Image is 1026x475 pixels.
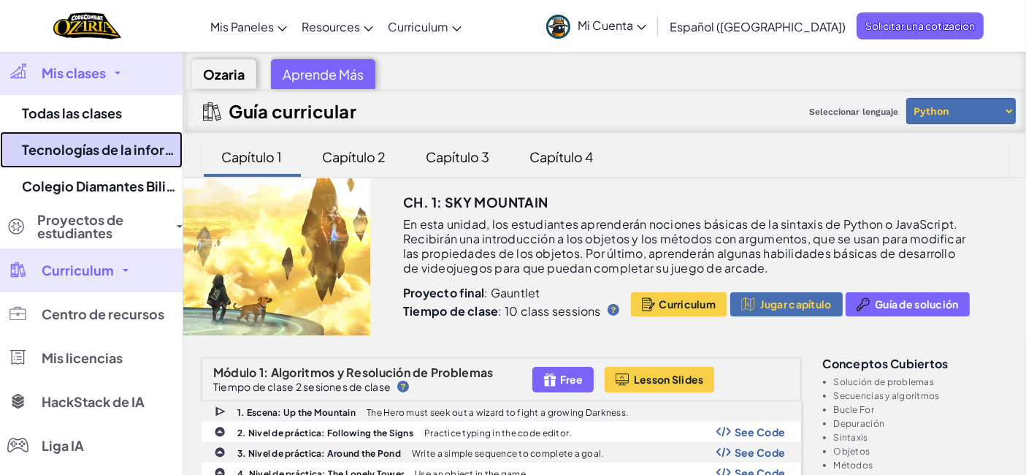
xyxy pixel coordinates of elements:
div: Ozaria [191,59,256,89]
p: Write a simple sequence to complete a goal. [412,449,604,458]
div: Capítulo 4 [516,140,608,174]
span: 1: [259,365,269,380]
p: : 10 class sessions [403,304,601,319]
div: Capítulo 1 [207,140,297,174]
span: Curriculum [659,298,716,310]
p: Tiempo de clase 2 sesiones de clase [213,381,391,392]
li: Métodos [834,460,1008,470]
span: HackStack de IA [42,395,145,408]
button: Lesson Slides [605,367,715,392]
button: Guía de solución [846,292,969,316]
span: Mis licencias [42,351,123,365]
img: IconCutscene.svg [215,405,228,419]
span: Algoritmos y Resolución de Problemas [271,365,494,380]
p: Practice typing in the code editor. [424,428,571,438]
span: Curriculum [388,19,448,34]
li: Objetos [834,446,1008,456]
p: : Gauntlet [403,286,629,300]
b: 2. Nivel de práctica: Following the Signs [237,427,413,438]
a: 2. Nivel de práctica: Following the Signs Practice typing in the code editor. Show Code Logo See ... [202,422,801,442]
span: Español ([GEOGRAPHIC_DATA]) [670,19,846,34]
img: avatar [546,15,570,39]
div: Capítulo 2 [308,140,401,174]
img: IconPracticeLevel.svg [214,426,226,438]
b: 1. Escena: Up the Mountain [237,407,356,418]
span: Free [560,373,583,385]
p: En esta unidad, los estudiantes aprenderán nociones básicas de la sintaxis de Python o JavaScript... [403,217,971,275]
span: Mis Paneles [210,19,274,34]
a: Mi Cuenta [539,3,654,49]
li: Depuración [834,419,1008,428]
a: 1. Escena: Up the Mountain The Hero must seek out a wizard to fight a growing Darkness. [202,401,801,422]
li: Sintaxis [834,433,1008,442]
li: Bucle For [834,405,1008,414]
a: 3. Nivel de práctica: Around the Pond Write a simple sequence to complete a goal. Show Code Logo ... [202,442,801,463]
span: Curriculum [42,264,114,277]
img: IconHint.svg [397,381,409,392]
img: IconFreeLevelv2.svg [543,371,556,388]
span: Módulo [213,365,257,380]
a: Ozaria by CodeCombat logo [53,11,121,41]
h3: Ch. 1: Sky Mountain [403,191,548,213]
span: Seleccionar lenguaje [803,101,904,123]
li: Secuencias y algoritmos [834,391,1008,400]
a: Resources [294,7,380,46]
img: Show Code Logo [716,447,731,457]
a: Curriculum [380,7,469,46]
img: IconHint.svg [608,304,619,316]
b: Tiempo de clase [403,303,498,319]
h2: Guía curricular [229,101,356,121]
img: IconPracticeLevel.svg [214,446,226,458]
span: Centro de recursos [42,308,164,321]
b: 3. Nivel de práctica: Around the Pond [237,448,401,459]
img: Show Code Logo [716,427,731,437]
span: Mi Cuenta [578,18,646,33]
span: Proyectos de estudiantes [37,213,168,240]
span: Liga IA [42,439,84,452]
div: Capítulo 3 [412,140,505,174]
span: Guía de solución [875,298,958,310]
b: Proyecto final [403,285,484,300]
img: IconCurriculumGuide.svg [203,102,221,121]
h3: Conceptos cubiertos [823,357,1008,370]
a: Mis Paneles [203,7,294,46]
a: Español ([GEOGRAPHIC_DATA]) [662,7,853,46]
button: Curriculum [631,292,727,316]
button: Jugar capítulo [730,292,843,316]
p: The Hero must seek out a wizard to fight a growing Darkness. [367,408,628,417]
img: Home [53,11,121,41]
span: Resources [302,19,360,34]
span: Lesson Slides [634,373,704,385]
span: See Code [735,426,786,438]
span: Jugar capítulo [760,298,832,310]
a: Solicitar una cotización [857,12,984,39]
div: Aprende Más [271,59,375,89]
li: Solución de problemas [834,377,1008,387]
span: See Code [735,446,786,458]
span: Mis clases [42,66,106,80]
